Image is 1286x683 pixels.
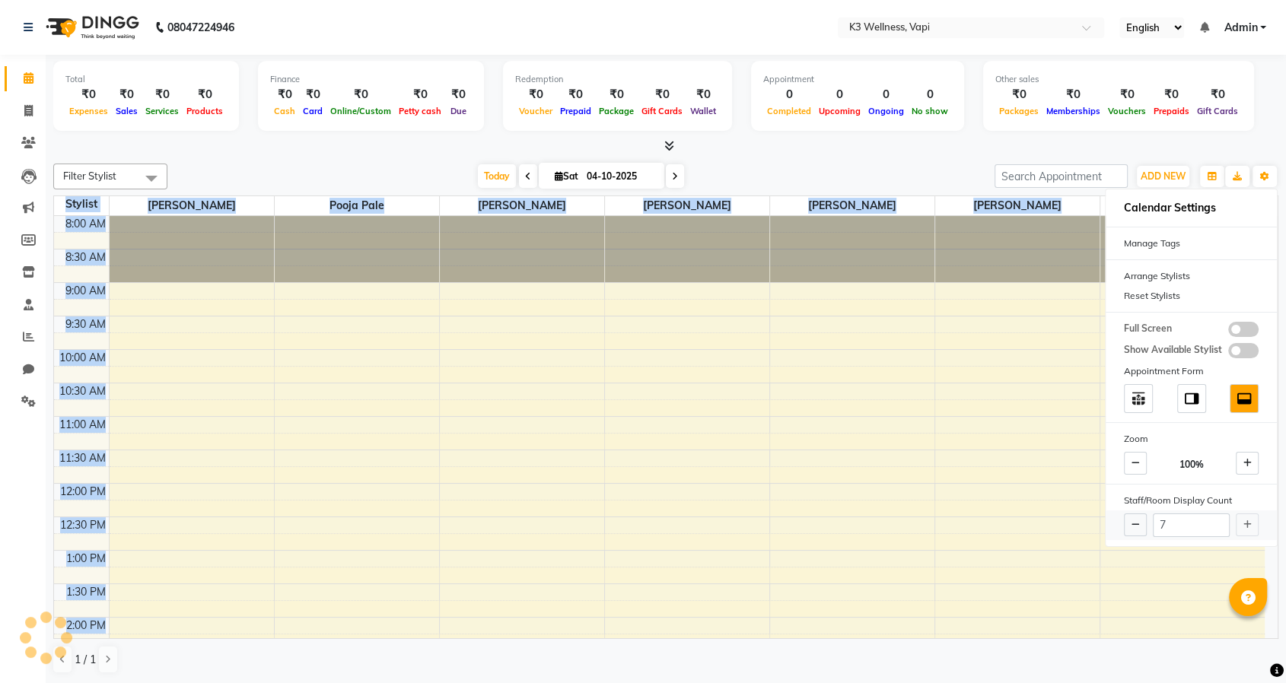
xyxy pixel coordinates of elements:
[39,6,143,49] img: logo
[445,86,472,103] div: ₹0
[65,86,112,103] div: ₹0
[1104,106,1150,116] span: Vouchers
[183,86,227,103] div: ₹0
[65,106,112,116] span: Expenses
[815,86,864,103] div: 0
[1106,286,1277,306] div: Reset Stylists
[447,106,470,116] span: Due
[112,86,142,103] div: ₹0
[62,316,109,332] div: 9:30 AM
[1236,390,1253,407] img: dock_bottom.svg
[54,196,109,212] div: Stylist
[326,106,395,116] span: Online/Custom
[1106,429,1277,449] div: Zoom
[326,86,395,103] div: ₹0
[556,86,595,103] div: ₹0
[515,86,556,103] div: ₹0
[478,164,516,188] span: Today
[299,86,326,103] div: ₹0
[638,106,686,116] span: Gift Cards
[1150,86,1193,103] div: ₹0
[62,249,109,265] div: 8:30 AM
[556,106,595,116] span: Prepaid
[1042,106,1104,116] span: Memberships
[56,417,109,433] div: 11:00 AM
[595,86,638,103] div: ₹0
[62,283,109,299] div: 9:00 AM
[142,106,183,116] span: Services
[57,484,109,500] div: 12:00 PM
[440,196,604,215] span: [PERSON_NAME]
[62,216,109,232] div: 8:00 AM
[595,106,638,116] span: Package
[270,106,299,116] span: Cash
[395,106,445,116] span: Petty cash
[1106,266,1277,286] div: Arrange Stylists
[605,196,769,215] span: [PERSON_NAME]
[763,106,815,116] span: Completed
[183,106,227,116] span: Products
[1224,20,1257,36] span: Admin
[142,86,183,103] div: ₹0
[1193,86,1242,103] div: ₹0
[582,165,658,188] input: 2025-10-04
[57,517,109,533] div: 12:30 PM
[1106,361,1277,381] div: Appointment Form
[1130,390,1147,407] img: table_move_above.svg
[395,86,445,103] div: ₹0
[75,652,96,668] span: 1 / 1
[1141,170,1186,182] span: ADD NEW
[1042,86,1104,103] div: ₹0
[63,618,109,634] div: 2:00 PM
[1106,491,1277,510] div: Staff/Room Display Count
[63,584,109,600] div: 1:30 PM
[63,170,116,182] span: Filter Stylist
[638,86,686,103] div: ₹0
[56,450,109,466] div: 11:30 AM
[995,86,1042,103] div: ₹0
[110,196,274,215] span: [PERSON_NAME]
[815,106,864,116] span: Upcoming
[270,86,299,103] div: ₹0
[864,106,908,116] span: Ongoing
[275,196,439,215] span: Pooja Pale
[864,86,908,103] div: 0
[686,106,720,116] span: Wallet
[56,350,109,366] div: 10:00 AM
[995,106,1042,116] span: Packages
[515,106,556,116] span: Voucher
[1150,106,1193,116] span: Prepaids
[515,73,720,86] div: Redemption
[1137,166,1189,187] button: ADD NEW
[686,86,720,103] div: ₹0
[112,106,142,116] span: Sales
[1183,390,1200,407] img: dock_right.svg
[65,73,227,86] div: Total
[995,73,1242,86] div: Other sales
[1193,106,1242,116] span: Gift Cards
[908,106,952,116] span: No show
[1106,195,1277,221] h6: Calendar Settings
[551,170,582,182] span: Sat
[1124,343,1222,358] span: Show Available Stylist
[270,73,472,86] div: Finance
[299,106,326,116] span: Card
[908,86,952,103] div: 0
[167,6,234,49] b: 08047224946
[995,164,1128,188] input: Search Appointment
[1124,322,1172,337] span: Full Screen
[1100,196,1265,215] span: [PERSON_NAME]
[763,73,952,86] div: Appointment
[1179,458,1204,472] span: 100%
[935,196,1100,215] span: [PERSON_NAME]
[1106,233,1277,253] div: Manage Tags
[763,86,815,103] div: 0
[63,551,109,567] div: 1:00 PM
[56,383,109,399] div: 10:30 AM
[770,196,934,215] span: [PERSON_NAME]
[1104,86,1150,103] div: ₹0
